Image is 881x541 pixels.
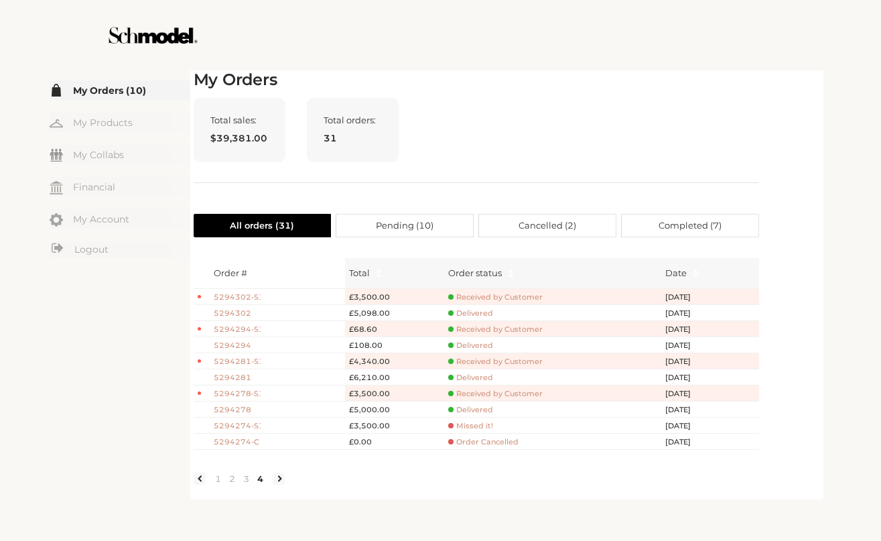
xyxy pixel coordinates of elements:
img: my-order.svg [50,84,63,97]
td: £6,210.00 [345,369,444,385]
li: Next Page [273,473,285,485]
span: Received by Customer [448,292,543,302]
span: Received by Customer [448,324,543,335]
span: 5294302 [214,308,261,319]
td: £68.60 [345,321,444,337]
th: Order # [210,258,345,289]
span: [DATE] [665,420,705,432]
a: My Orders (10) [50,80,190,100]
td: £4,340.00 [345,353,444,369]
span: Total sales: [210,115,269,125]
td: £5,098.00 [345,305,444,321]
div: Order status [448,266,502,280]
span: [DATE] [665,356,705,367]
a: My Products [50,113,190,132]
span: $39,381.00 [210,131,269,145]
span: caret-up [692,267,699,275]
span: [DATE] [665,404,705,416]
td: £108.00 [345,337,444,353]
div: Menu [50,80,190,260]
span: caret-down [375,272,383,280]
span: 5294274-C [214,436,261,448]
td: £5,000.00 [345,402,444,418]
span: 5294294 [214,340,261,351]
span: [DATE] [665,388,705,400]
li: Previous Page [194,473,206,485]
span: 5294294-S1 [214,324,261,335]
span: Order Cancelled [448,437,519,447]
span: Total orders: [324,115,382,125]
span: [DATE] [665,436,705,448]
img: my-friends.svg [50,149,63,162]
td: £3,500.00 [345,418,444,434]
img: my-account.svg [50,213,63,227]
span: Delivered [448,341,493,351]
span: caret-up [507,267,515,275]
span: Date [665,266,687,280]
span: caret-up [375,267,383,275]
span: Total [349,266,370,280]
span: Pending ( 10 ) [376,215,433,237]
span: Received by Customer [448,389,543,399]
span: [DATE] [665,308,705,319]
a: 4 [253,473,267,485]
span: [DATE] [665,340,705,351]
a: 1 [211,473,225,485]
a: 2 [225,473,239,485]
span: caret-down [507,272,515,280]
span: Delivered [448,308,493,318]
span: 5294278-S1 [214,388,261,400]
img: my-financial.svg [50,181,63,194]
td: £0.00 [345,434,444,450]
h2: My Orders [194,70,759,90]
span: Cancelled ( 2 ) [519,215,576,237]
a: Financial [50,177,190,196]
span: Delivered [448,405,493,415]
span: Completed ( 7 ) [659,215,722,237]
span: [DATE] [665,292,705,303]
a: My Account [50,209,190,229]
a: 3 [239,473,253,485]
span: 5294302-S1 [214,292,261,303]
td: £3,500.00 [345,289,444,305]
span: 5294274-S1 [214,420,261,432]
span: [DATE] [665,372,705,383]
span: Missed it! [448,421,493,431]
span: [DATE] [665,324,705,335]
a: My Collabs [50,145,190,164]
span: Received by Customer [448,357,543,367]
td: £3,500.00 [345,385,444,402]
span: Delivered [448,373,493,383]
a: Logout [50,241,190,258]
span: All orders ( 31 ) [230,215,294,237]
span: caret-down [692,272,699,280]
span: 31 [324,131,382,145]
span: 5294278 [214,404,261,416]
span: 5294281-S1 [214,356,261,367]
img: my-hanger.svg [50,117,63,130]
span: 5294281 [214,372,261,383]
